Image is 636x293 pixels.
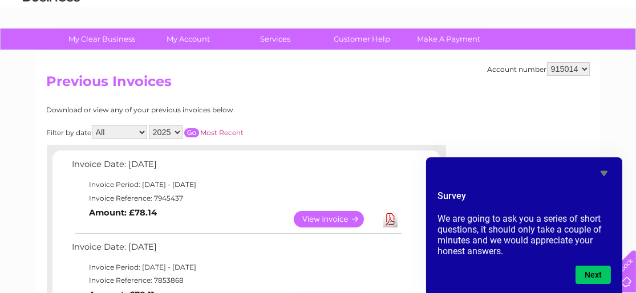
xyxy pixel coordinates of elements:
[22,30,80,64] img: logo.png
[55,29,149,50] a: My Clear Business
[228,29,322,50] a: Services
[141,29,236,50] a: My Account
[70,274,403,287] td: Invoice Reference: 7853868
[421,6,500,20] a: 0333 014 3131
[70,157,403,178] td: Invoice Date: [DATE]
[294,211,378,227] a: View
[70,261,403,274] td: Invoice Period: [DATE] - [DATE]
[383,211,398,227] a: Download
[49,6,588,55] div: Clear Business is a trading name of Verastar Limited (registered in [GEOGRAPHIC_DATA] No. 3667643...
[70,239,403,261] td: Invoice Date: [DATE]
[47,74,590,95] h2: Previous Invoices
[464,48,489,57] a: Energy
[488,62,590,76] div: Account number
[201,128,244,137] a: Most Recent
[47,106,346,114] div: Download or view any of your previous invoices below.
[537,48,553,57] a: Blog
[560,48,588,57] a: Contact
[70,192,403,205] td: Invoice Reference: 7945437
[496,48,530,57] a: Telecoms
[597,166,611,180] button: Hide survey
[70,178,403,192] td: Invoice Period: [DATE] - [DATE]
[437,166,611,284] div: Survey
[435,48,457,57] a: Water
[90,207,157,218] b: Amount: £78.14
[437,213,611,257] p: We are going to ask you a series of short questions, it should only take a couple of minutes and ...
[47,125,346,139] div: Filter by date
[402,29,496,50] a: Make A Payment
[437,189,611,209] h2: Survey
[315,29,409,50] a: Customer Help
[598,48,625,57] a: Log out
[576,266,611,284] button: Next question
